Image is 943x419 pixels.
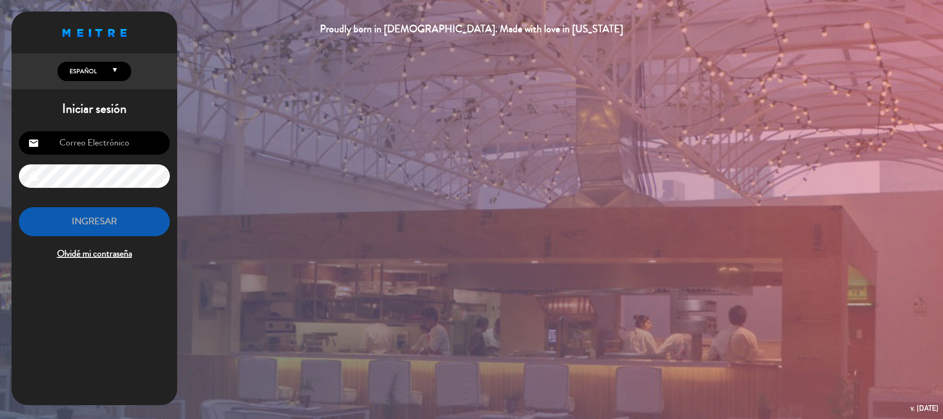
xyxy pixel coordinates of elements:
i: lock [28,171,39,182]
div: v. [DATE] [910,402,938,414]
i: email [28,138,39,149]
span: Español [67,67,97,76]
input: Correo Electrónico [19,131,170,155]
button: INGRESAR [19,207,170,236]
h1: Iniciar sesión [12,101,177,117]
span: Olvidé mi contraseña [19,246,170,262]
